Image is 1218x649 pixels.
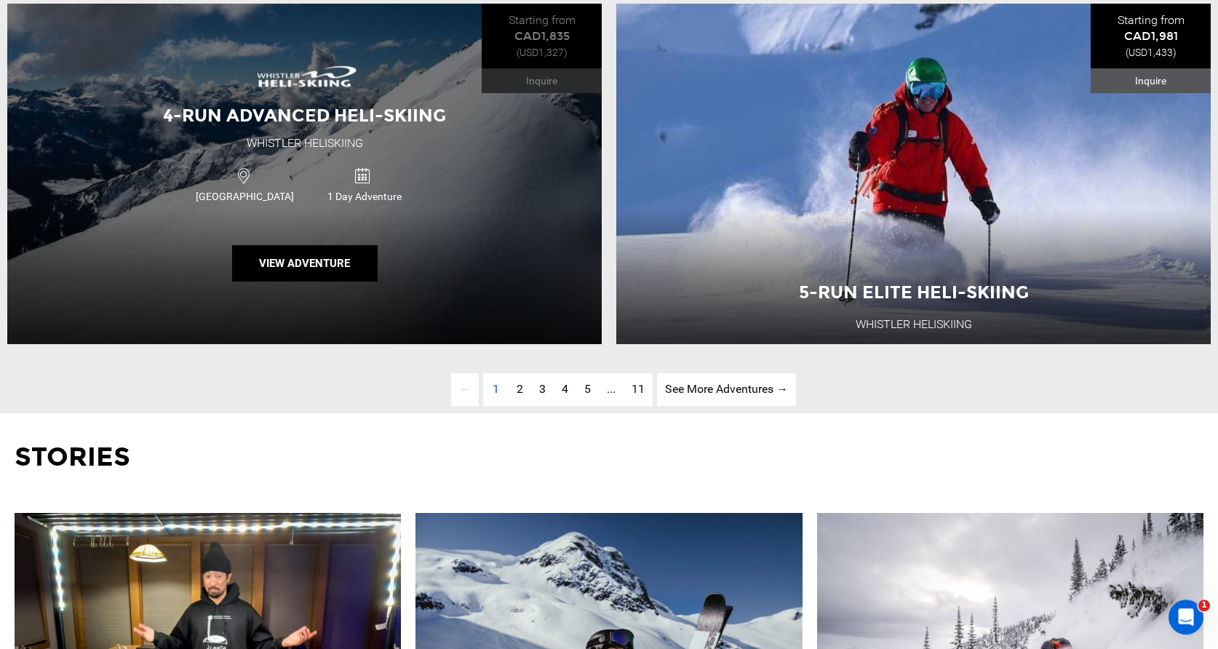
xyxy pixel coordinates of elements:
button: View Adventure [232,245,378,282]
span: 1 Day Adventure [306,189,423,204]
span: [GEOGRAPHIC_DATA] [186,189,304,204]
span: 5 [584,382,591,396]
iframe: Intercom live chat [1169,600,1203,634]
img: images [247,55,363,96]
a: See More Adventures → page [657,373,796,406]
span: ... [607,382,616,396]
span: 1 [485,373,507,406]
span: 4-Run Advanced Heli-Skiing [163,105,446,126]
span: 3 [539,382,546,396]
span: 1 [1198,600,1210,611]
span: ← [451,373,479,406]
span: 11 [632,382,645,396]
span: 4 [562,382,568,396]
p: Stories [15,439,1203,476]
div: Whistler Heliskiing [247,135,363,152]
ul: Pagination [422,373,796,406]
span: 2 [517,382,523,396]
